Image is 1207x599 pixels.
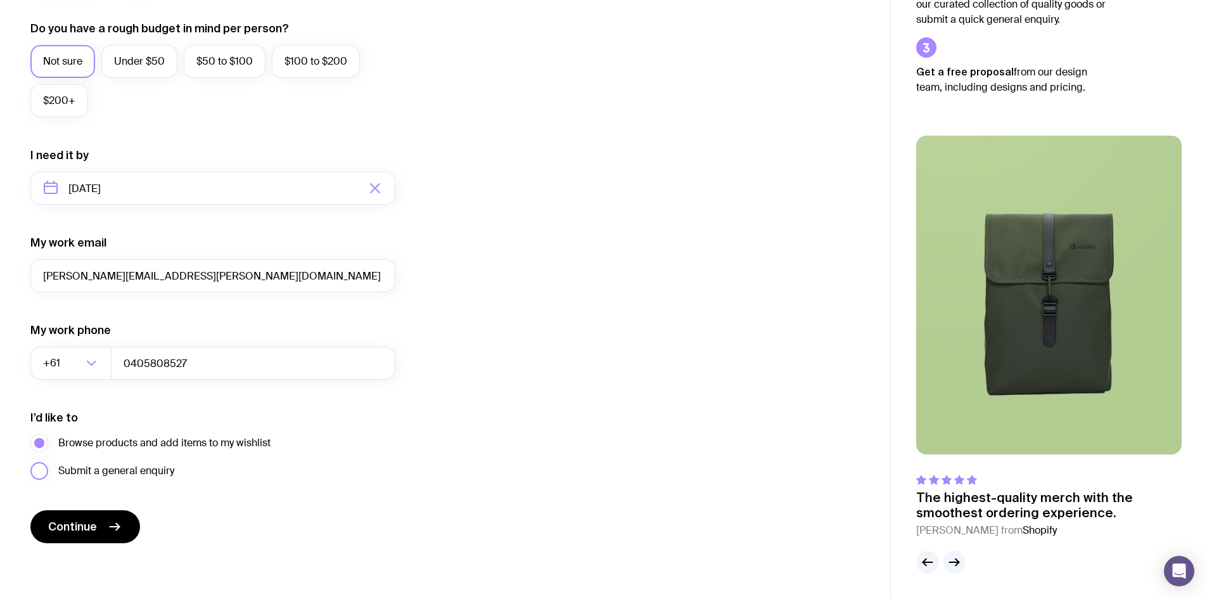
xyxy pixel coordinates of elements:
label: My work email [30,235,106,250]
label: $100 to $200 [272,45,360,78]
p: The highest-quality merch with the smoothest ordering experience. [916,490,1182,520]
input: Search for option [63,347,82,380]
span: Submit a general enquiry [58,463,174,479]
button: Continue [30,510,140,543]
span: Browse products and add items to my wishlist [58,435,271,451]
label: Do you have a rough budget in mind per person? [30,21,289,36]
p: from our design team, including designs and pricing. [916,64,1106,95]
span: Shopify [1023,524,1057,537]
label: Not sure [30,45,95,78]
label: $50 to $100 [184,45,265,78]
label: My work phone [30,323,111,338]
input: you@email.com [30,259,395,292]
label: I’d like to [30,410,78,425]
input: Select a target date [30,172,395,205]
span: Continue [48,519,97,534]
strong: Get a free proposal [916,66,1014,77]
div: Search for option [30,347,112,380]
div: Open Intercom Messenger [1164,556,1194,586]
span: +61 [43,347,63,380]
label: $200+ [30,84,88,117]
label: Under $50 [101,45,177,78]
label: I need it by [30,148,89,163]
cite: [PERSON_NAME] from [916,523,1182,538]
input: 0400123456 [111,347,395,380]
